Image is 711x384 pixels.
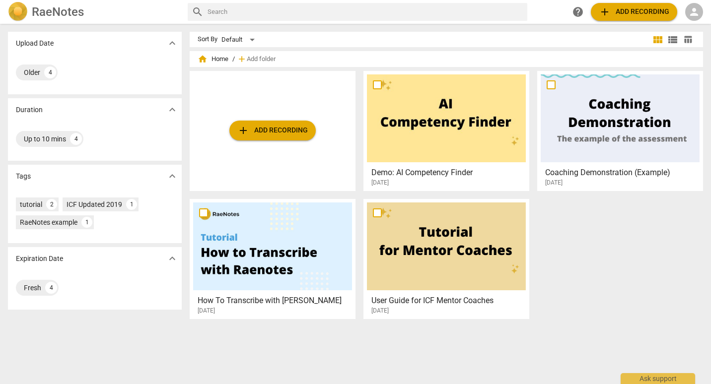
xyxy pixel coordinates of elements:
[688,6,700,18] span: person
[165,36,180,51] button: Show more
[198,295,353,307] h3: How To Transcribe with RaeNotes
[545,179,563,187] span: [DATE]
[371,179,389,187] span: [DATE]
[165,169,180,184] button: Show more
[16,171,31,182] p: Tags
[198,36,217,43] div: Sort By
[20,199,42,209] div: tutorial
[545,167,701,179] h3: Coaching Demonstration (Example)
[20,217,77,227] div: RaeNotes example
[371,167,527,179] h3: Demo: AI Competency Finder
[591,3,677,21] button: Upload
[16,38,54,49] p: Upload Date
[232,56,235,63] span: /
[16,254,63,264] p: Expiration Date
[208,4,523,20] input: Search
[126,199,137,210] div: 1
[198,54,228,64] span: Home
[166,104,178,116] span: expand_more
[166,253,178,264] span: expand_more
[599,6,611,18] span: add
[46,199,57,210] div: 2
[193,202,352,315] a: How To Transcribe with [PERSON_NAME][DATE]
[621,373,695,384] div: Ask support
[67,199,122,209] div: ICF Updated 2019
[569,3,587,21] a: Help
[229,121,316,140] button: Upload
[541,74,700,187] a: Coaching Demonstration (Example)[DATE]
[81,217,92,228] div: 1
[44,66,56,78] div: 4
[166,170,178,182] span: expand_more
[221,32,258,48] div: Default
[650,32,665,47] button: Tile view
[371,295,527,307] h3: User Guide for ICF Mentor Coaches
[247,56,276,63] span: Add folder
[32,5,84,19] h2: RaeNotes
[16,105,43,115] p: Duration
[599,6,669,18] span: Add recording
[24,134,66,144] div: Up to 10 mins
[237,125,249,136] span: add
[24,283,41,293] div: Fresh
[367,202,526,315] a: User Guide for ICF Mentor Coaches[DATE]
[165,102,180,117] button: Show more
[665,32,680,47] button: List view
[192,6,204,18] span: search
[652,34,664,46] span: view_module
[8,2,180,22] a: LogoRaeNotes
[367,74,526,187] a: Demo: AI Competency Finder[DATE]
[198,54,208,64] span: home
[165,251,180,266] button: Show more
[198,307,215,315] span: [DATE]
[24,67,40,77] div: Older
[237,125,308,136] span: Add recording
[45,282,57,294] div: 4
[237,54,247,64] span: add
[667,34,679,46] span: view_list
[8,2,28,22] img: Logo
[70,133,82,145] div: 4
[371,307,389,315] span: [DATE]
[572,6,584,18] span: help
[166,37,178,49] span: expand_more
[683,35,693,44] span: table_chart
[680,32,695,47] button: Table view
